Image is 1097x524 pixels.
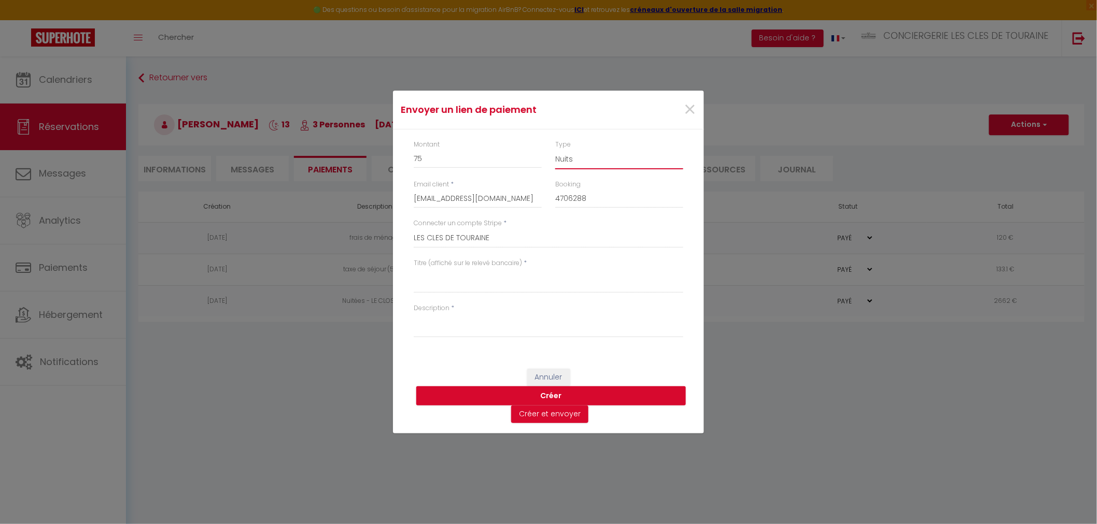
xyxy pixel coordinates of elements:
label: Montant [414,140,440,150]
label: Booking [555,180,581,190]
button: Annuler [527,369,570,386]
iframe: Chat [1053,477,1089,516]
h4: Envoyer un lien de paiement [401,103,593,117]
span: × [683,94,696,125]
button: Close [683,99,696,121]
label: Type [555,140,571,150]
button: Créer [416,386,686,406]
label: Connecter un compte Stripe [414,219,502,228]
button: Ouvrir le widget de chat LiveChat [8,4,39,35]
label: Titre (affiché sur le relevé bancaire) [414,258,522,268]
button: Créer et envoyer [511,405,588,423]
label: Email client [414,180,449,190]
label: Description [414,303,449,313]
